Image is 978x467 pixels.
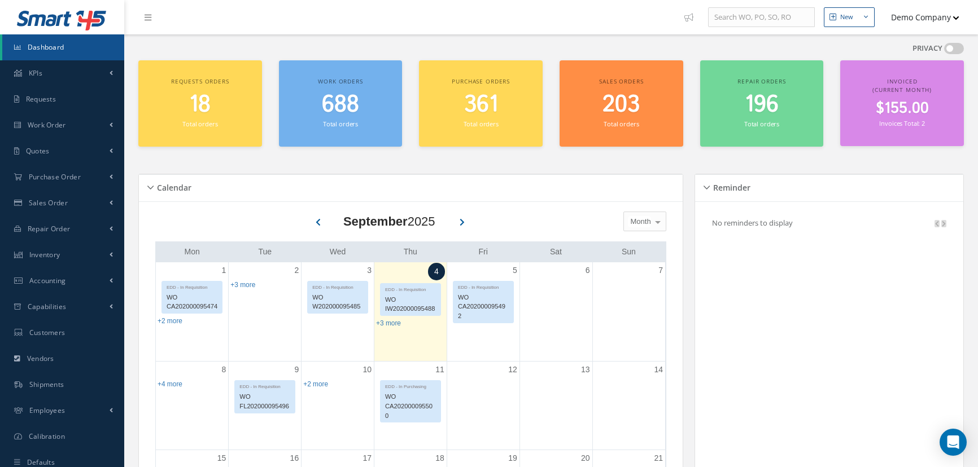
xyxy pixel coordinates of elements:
[256,245,274,259] a: Tuesday
[235,381,295,390] div: EDD - In Requisition
[447,361,519,450] td: September 12, 2025
[220,262,229,279] a: September 1, 2025
[592,361,665,450] td: September 14, 2025
[374,361,447,450] td: September 11, 2025
[824,7,875,27] button: New
[592,262,665,362] td: September 7, 2025
[318,77,363,85] span: Work orders
[602,89,640,121] span: 203
[28,120,66,130] span: Work Order
[464,89,498,121] span: 361
[433,362,447,378] a: September 11, 2025
[453,281,513,291] div: EDD - In Requisition
[708,7,815,28] input: Search WO, PO, SO, RO
[628,216,651,227] span: Month
[840,12,853,22] div: New
[840,60,964,146] a: Invoiced (Current Month) $155.00 Invoices Total: 2
[229,361,302,450] td: September 9, 2025
[26,94,56,104] span: Requests
[230,281,255,289] a: Show 3 more events
[506,450,519,466] a: September 19, 2025
[464,120,499,128] small: Total orders
[365,262,374,279] a: September 3, 2025
[619,245,638,259] a: Sunday
[940,429,967,456] div: Open Intercom Messenger
[700,60,824,147] a: Repair orders 196 Total orders
[519,262,592,362] td: September 6, 2025
[560,60,683,147] a: Sales orders 203 Total orders
[29,431,65,441] span: Calibration
[182,120,217,128] small: Total orders
[381,284,440,293] div: EDD - In Requisition
[519,361,592,450] td: September 13, 2025
[156,361,229,450] td: September 8, 2025
[220,362,229,378] a: September 8, 2025
[322,89,359,121] span: 688
[506,362,519,378] a: September 12, 2025
[401,245,420,259] a: Thursday
[26,146,50,156] span: Quotes
[887,77,918,85] span: Invoiced
[28,42,64,52] span: Dashboard
[29,68,42,78] span: KPIs
[604,120,639,128] small: Total orders
[419,60,543,147] a: Purchase orders 361 Total orders
[476,245,490,259] a: Friday
[453,291,513,323] div: WO CA202000095492
[343,214,408,228] b: September
[308,291,368,314] div: WO W202000095485
[710,179,750,193] h5: Reminder
[162,291,222,314] div: WO CA202000095474
[29,198,68,208] span: Sales Order
[182,245,202,259] a: Monday
[360,362,374,378] a: September 10, 2025
[343,212,435,231] div: 2025
[29,276,66,285] span: Accounting
[138,60,262,147] a: Requests orders 18 Total orders
[229,262,302,362] td: September 2, 2025
[162,281,222,291] div: EDD - In Requisition
[29,380,64,389] span: Shipments
[323,120,358,128] small: Total orders
[656,262,665,279] a: September 7, 2025
[599,77,643,85] span: Sales orders
[381,293,440,316] div: WO IW202000095488
[28,224,71,233] span: Repair Order
[235,390,295,413] div: WO FL202000095496
[376,319,401,327] a: Show 3 more events
[171,77,229,85] span: Requests orders
[579,450,592,466] a: September 20, 2025
[360,450,374,466] a: September 17, 2025
[303,380,328,388] a: Show 2 more events
[156,262,229,362] td: September 1, 2025
[27,457,55,467] span: Defaults
[154,179,191,193] h5: Calendar
[215,450,229,466] a: September 15, 2025
[872,86,932,94] span: (Current Month)
[374,262,447,362] td: September 4, 2025
[189,89,211,121] span: 18
[2,34,124,60] a: Dashboard
[583,262,592,279] a: September 6, 2025
[652,362,665,378] a: September 14, 2025
[158,380,182,388] a: Show 4 more events
[27,354,54,363] span: Vendors
[712,218,793,228] p: No reminders to display
[381,390,440,422] div: WO CA202000095500
[302,262,374,362] td: September 3, 2025
[744,120,779,128] small: Total orders
[28,302,67,311] span: Capabilities
[292,262,301,279] a: September 2, 2025
[880,6,959,28] button: Demo Company
[652,450,665,466] a: September 21, 2025
[381,381,440,390] div: EDD - In Purchasing
[745,89,779,121] span: 196
[302,361,374,450] td: September 10, 2025
[912,43,942,54] label: PRIVACY
[879,119,924,127] small: Invoices Total: 2
[737,77,785,85] span: Repair orders
[29,172,81,182] span: Purchase Order
[433,450,447,466] a: September 18, 2025
[447,262,519,362] td: September 5, 2025
[158,317,182,325] a: Show 2 more events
